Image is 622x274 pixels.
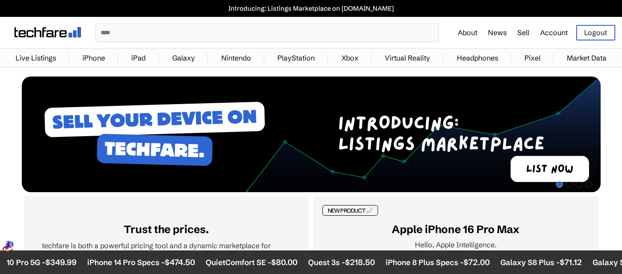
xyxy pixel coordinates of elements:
a: PlayStation [273,49,319,67]
a: About [458,28,477,37]
span: Go to slide 1 [556,181,563,188]
span: Go to slide 2 [566,181,573,188]
img: techfare logo [14,27,81,37]
a: Live Listings [11,49,61,67]
div: 1 / 4 [22,77,601,194]
a: News [488,28,507,37]
a: Galaxy [168,49,199,67]
span: Go to slide 3 [576,181,582,188]
a: Virtual Reality [380,49,435,67]
li: Quest 3s - [307,257,374,267]
a: iPad [127,49,150,67]
a: Account [540,28,568,37]
div: NEW PRODUCT 📈 [322,205,378,216]
li: QuietComfort SE - [205,257,297,267]
span: Go to slide 4 [585,181,592,188]
a: Headphones [452,49,503,67]
a: Sell [517,28,529,37]
li: 10 Pro 5G - [6,257,76,267]
a: Market Data [562,49,611,67]
li: Galaxy S8 Plus - [500,257,581,267]
a: Introducing: Listings Marketplace on [DOMAIN_NAME] [4,4,618,12]
span: $71.12 [559,257,581,267]
span: $474.50 [164,257,194,267]
a: iPhone [78,49,110,67]
span: $72.00 [463,257,489,267]
img: Desktop Image 1 [22,77,601,192]
a: Logout [576,25,615,40]
a: Pixel [520,49,545,67]
h2: Trust the prices. [42,223,291,236]
li: iPhone 8 Plus Specs - [385,257,489,267]
span: $80.00 [270,257,297,267]
span: $349.99 [45,257,76,267]
a: Nintendo [217,49,256,67]
span: $218.50 [344,257,374,267]
li: iPhone 14 Pro Specs - [86,257,194,267]
a: Xbox [337,49,363,67]
h2: Apple iPhone 16 Pro Max [331,223,581,236]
